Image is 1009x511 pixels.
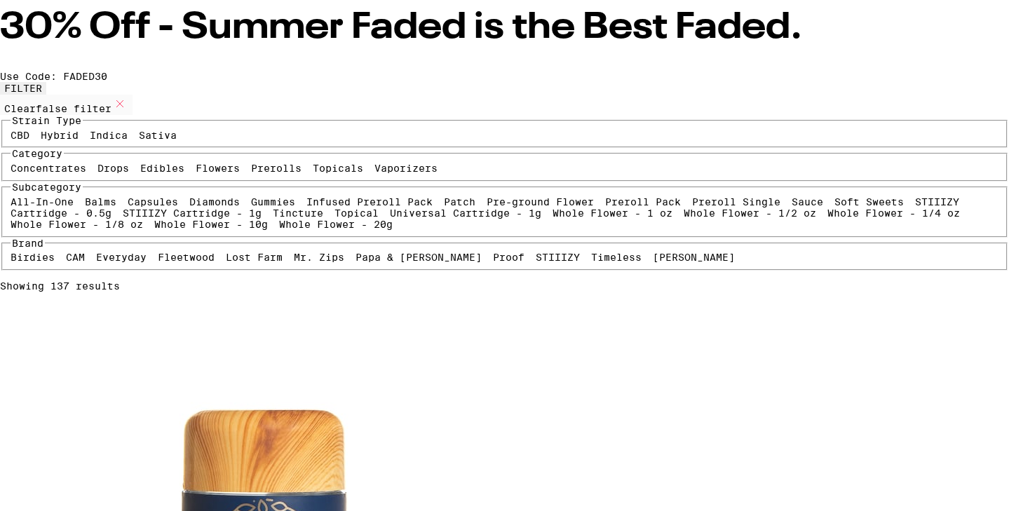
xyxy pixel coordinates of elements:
label: Tincture [273,207,323,219]
legend: Brand [11,238,45,249]
label: Sativa [139,130,177,141]
label: Hybrid [41,130,79,141]
label: Infused Preroll Pack [306,196,433,207]
label: Capsules [128,196,178,207]
label: Preroll Pack [605,196,681,207]
label: Whole Flower - 10g [154,219,268,230]
label: Timeless [591,252,642,263]
label: Everyday [96,252,147,263]
label: Whole Flower - 20g [279,219,393,230]
label: [PERSON_NAME] [653,252,735,263]
label: Balms [85,196,116,207]
label: Whole Flower - 1/2 oz [684,207,816,219]
label: Whole Flower - 1/8 oz [11,219,143,230]
label: Patch [444,196,475,207]
label: Diamonds [189,196,240,207]
label: Vaporizers [374,163,438,174]
label: Topicals [313,163,363,174]
label: Edibles [140,163,184,174]
label: Indica [90,130,128,141]
label: Papa & [PERSON_NAME] [355,252,482,263]
legend: Strain Type [11,115,83,126]
label: Flowers [196,163,240,174]
label: STIIIZY Cartridge - 0.5g [11,196,959,219]
label: Gummies [251,196,295,207]
label: All-In-One [11,196,74,207]
label: Lost Farm [226,252,283,263]
label: Preroll Single [692,196,780,207]
legend: Subcategory [11,182,83,193]
label: STIIIZY Cartridge - 1g [123,207,262,219]
label: Drops [97,163,129,174]
label: Prerolls [251,163,302,174]
label: Universal Cartridge - 1g [390,207,541,219]
label: STIIIZY [536,252,580,263]
label: Proof [493,252,524,263]
label: Sauce [792,196,823,207]
label: CBD [11,130,29,141]
label: Birdies [11,252,55,263]
label: Concentrates [11,163,86,174]
label: Soft Sweets [834,196,904,207]
label: Pre-ground Flower [487,196,594,207]
label: Mr. Zips [294,252,344,263]
legend: Category [11,148,64,159]
label: Fleetwood [158,252,215,263]
label: Whole Flower - 1 oz [553,207,672,219]
label: Whole Flower - 1/4 oz [827,207,960,219]
label: Topical [334,207,379,219]
label: CAM [66,252,85,263]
